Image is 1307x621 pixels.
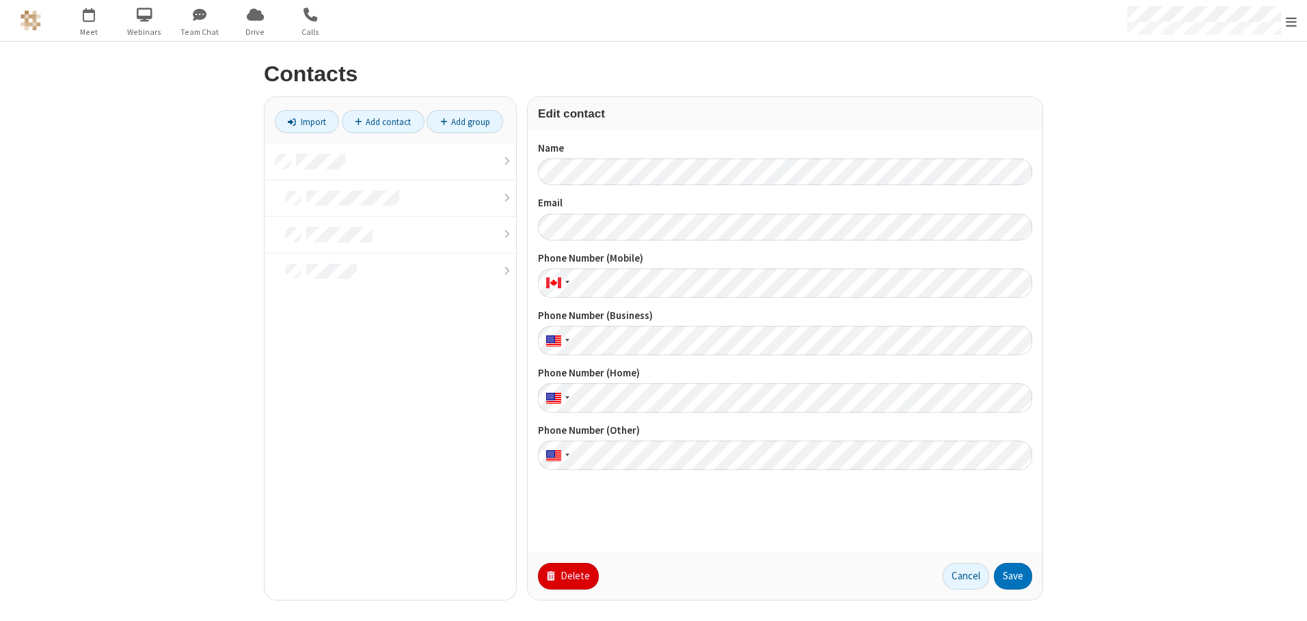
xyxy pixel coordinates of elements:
h2: Contacts [264,62,1043,86]
div: United States: + 1 [538,441,574,470]
button: Cancel [943,563,989,590]
label: Email [538,195,1032,211]
a: Add contact [342,110,425,133]
h3: Edit contact [538,107,1032,120]
button: Delete [538,563,599,590]
label: Phone Number (Home) [538,365,1032,381]
label: Phone Number (Business) [538,308,1032,324]
span: Drive [230,26,281,38]
span: Calls [285,26,336,38]
label: Name [538,141,1032,156]
img: QA Selenium DO NOT DELETE OR CHANGE [21,10,41,31]
a: Add group [427,110,503,133]
span: Meet [64,26,115,38]
div: United States: + 1 [538,326,574,355]
label: Phone Number (Other) [538,423,1032,439]
div: United States: + 1 [538,383,574,413]
span: Webinars [119,26,170,38]
span: Team Chat [174,26,226,38]
label: Phone Number (Mobile) [538,251,1032,266]
div: Canada: + 1 [538,268,574,298]
a: Import [275,110,339,133]
button: Save [994,563,1032,590]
